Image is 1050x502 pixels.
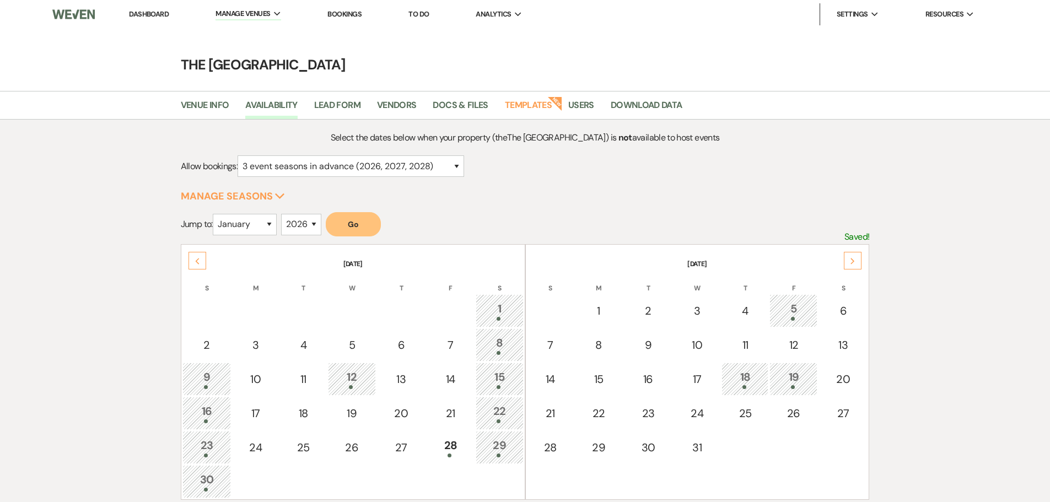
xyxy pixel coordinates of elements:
[482,403,518,423] div: 22
[629,303,666,319] div: 2
[427,270,475,293] th: F
[216,8,270,19] span: Manage Venues
[776,337,811,353] div: 12
[189,437,225,457] div: 23
[581,337,617,353] div: 8
[769,270,817,293] th: F
[433,437,469,457] div: 28
[776,369,811,389] div: 19
[547,95,563,111] strong: New
[52,3,94,26] img: Weven Logo
[575,270,623,293] th: M
[618,132,632,143] strong: not
[611,98,682,119] a: Download Data
[482,300,518,321] div: 1
[327,9,362,19] a: Bookings
[505,98,552,119] a: Templates
[776,405,811,422] div: 26
[629,371,666,387] div: 16
[825,405,861,422] div: 27
[383,371,420,387] div: 13
[245,98,297,119] a: Availability
[680,439,714,456] div: 31
[181,218,213,230] span: Jump to:
[189,337,225,353] div: 2
[728,369,762,389] div: 18
[383,439,420,456] div: 27
[837,9,868,20] span: Settings
[189,369,225,389] div: 9
[286,337,321,353] div: 4
[181,191,285,201] button: Manage Seasons
[334,405,370,422] div: 19
[238,439,273,456] div: 24
[527,246,868,269] th: [DATE]
[581,439,617,456] div: 29
[728,337,762,353] div: 11
[383,405,420,422] div: 20
[629,337,666,353] div: 9
[476,270,524,293] th: S
[680,371,714,387] div: 17
[476,9,511,20] span: Analytics
[232,270,279,293] th: M
[527,270,574,293] th: S
[433,405,469,422] div: 21
[286,405,321,422] div: 18
[533,405,568,422] div: 21
[680,405,714,422] div: 24
[238,337,273,353] div: 3
[482,437,518,457] div: 29
[286,439,321,456] div: 25
[286,371,321,387] div: 11
[238,371,273,387] div: 10
[728,405,762,422] div: 25
[433,98,488,119] a: Docs & Files
[925,9,963,20] span: Resources
[408,9,429,19] a: To Do
[433,371,469,387] div: 14
[819,270,868,293] th: S
[776,300,811,321] div: 5
[721,270,768,293] th: T
[680,303,714,319] div: 3
[674,270,720,293] th: W
[326,212,381,236] button: Go
[533,371,568,387] div: 14
[377,98,417,119] a: Vendors
[182,270,231,293] th: S
[189,471,225,492] div: 30
[328,270,376,293] th: W
[680,337,714,353] div: 10
[581,303,617,319] div: 1
[280,270,327,293] th: T
[129,9,169,19] a: Dashboard
[482,334,518,355] div: 8
[128,55,922,74] h4: The [GEOGRAPHIC_DATA]
[825,371,861,387] div: 20
[334,439,370,456] div: 26
[728,303,762,319] div: 4
[533,337,568,353] div: 7
[568,98,594,119] a: Users
[629,439,666,456] div: 30
[433,337,469,353] div: 7
[181,160,238,172] span: Allow bookings:
[181,98,229,119] a: Venue Info
[629,405,666,422] div: 23
[844,230,869,244] p: Saved!
[182,246,524,269] th: [DATE]
[825,303,861,319] div: 6
[238,405,273,422] div: 17
[825,337,861,353] div: 13
[334,369,370,389] div: 12
[377,270,426,293] th: T
[533,439,568,456] div: 28
[482,369,518,389] div: 15
[267,131,783,145] p: Select the dates below when your property (the The [GEOGRAPHIC_DATA] ) is available to host events
[314,98,360,119] a: Lead Form
[383,337,420,353] div: 6
[581,405,617,422] div: 22
[623,270,672,293] th: T
[334,337,370,353] div: 5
